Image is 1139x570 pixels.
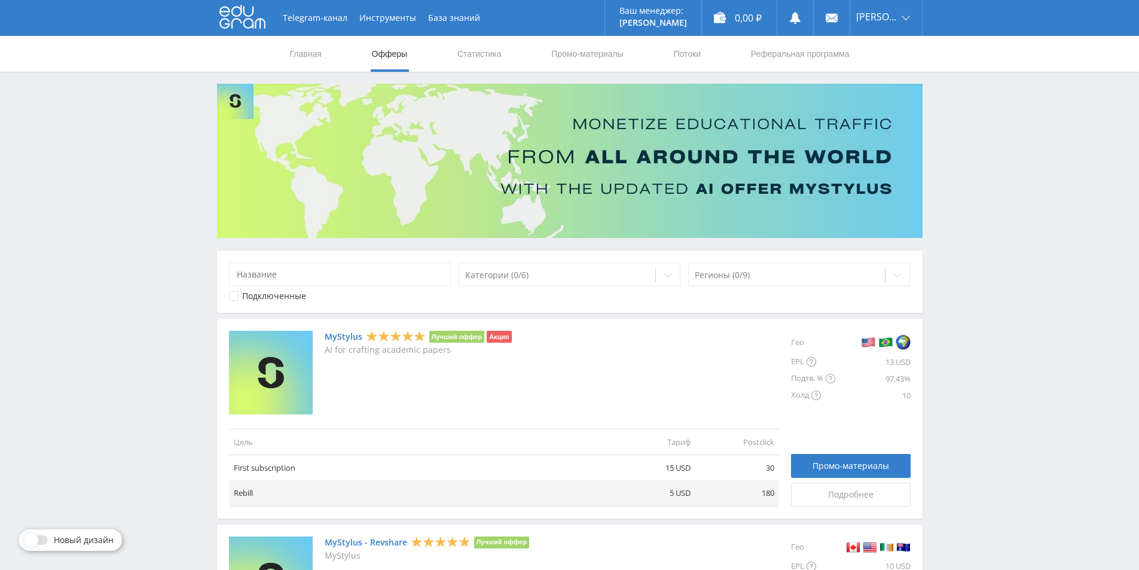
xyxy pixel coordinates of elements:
a: Главная [289,36,323,72]
a: MyStylus [325,332,362,342]
p: MyStylus [325,551,530,560]
td: 15 USD [612,455,695,481]
a: Потоки [672,36,702,72]
p: AI for crafting academic papers [325,345,512,355]
a: Подробнее [791,483,911,507]
input: Название [229,263,451,286]
div: Подтв. % [791,370,835,387]
div: Гео [791,331,835,353]
a: MyStylus - Revshare [325,538,407,547]
td: 30 [695,455,779,481]
td: Тариф [612,429,695,455]
div: 13 USD [835,353,911,370]
div: Гео [791,537,835,558]
a: Офферы [371,36,409,72]
span: Новый дизайн [54,535,114,545]
div: Холд [791,387,835,404]
div: 5 Stars [411,535,471,548]
a: Промо-материалы [791,454,911,478]
li: Лучший оффер [429,331,485,343]
td: 180 [695,480,779,506]
span: Промо-материалы [813,461,889,471]
div: Подключенные [242,291,306,301]
div: EPL [791,353,835,370]
a: Промо-материалы [550,36,624,72]
td: First subscription [229,455,612,481]
img: Banner [217,84,923,238]
li: Акция [487,331,511,343]
a: Реферальная программа [750,36,851,72]
img: MyStylus [229,331,313,414]
li: Лучший оффер [474,537,530,548]
span: [PERSON_NAME] [856,12,898,22]
div: 10 [835,387,911,404]
a: Статистика [456,36,503,72]
td: Postclick [695,429,779,455]
p: Ваш менеджер: [619,6,687,16]
span: Подробнее [828,490,874,499]
td: Цель [229,429,612,455]
td: 5 USD [612,480,695,506]
p: [PERSON_NAME] [619,18,687,28]
td: Rebill [229,480,612,506]
div: 97.43% [835,370,911,387]
div: 5 Stars [366,330,426,343]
